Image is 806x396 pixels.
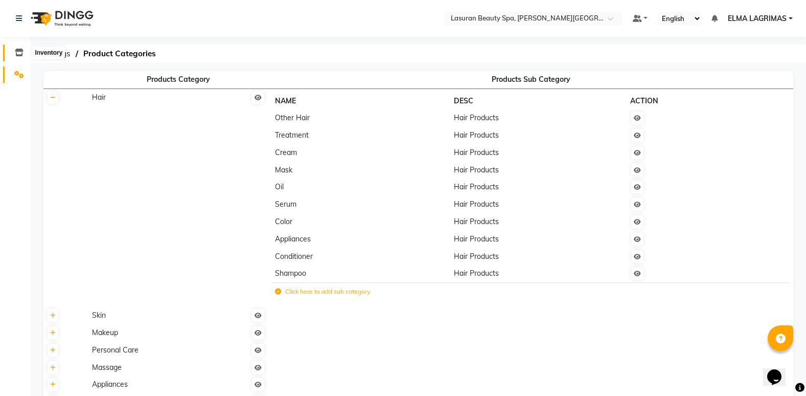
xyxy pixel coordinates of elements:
span: Makeup [92,328,118,337]
span: Mask [275,165,292,174]
span: Cream [275,148,297,157]
label: Click here to add sub category [275,287,370,296]
span: Hair Products [454,148,499,157]
span: Other Hair [275,113,310,122]
img: logo [26,4,96,33]
iframe: chat widget [763,355,796,386]
span: Personal Care [92,345,139,355]
span: Hair Products [454,200,499,209]
span: Oil [275,182,284,191]
span: Hair [92,93,106,102]
span: Hair Products [454,234,499,244]
span: Hair Products [454,165,499,174]
th: DESC [451,92,627,109]
span: Hair Products [454,113,499,122]
span: Color [275,217,292,226]
span: Hair Products [454,269,499,278]
span: ELMA LAGRIMAS [728,13,787,24]
span: Hair Products [454,130,499,140]
th: NAME [272,92,451,109]
span: Skin [92,311,106,320]
span: Massage [92,363,122,372]
th: ACTION [627,92,745,109]
span: Appliances [92,380,128,389]
span: Hair Products [454,252,499,261]
span: Product Categories [78,45,161,63]
div: Inventory [32,47,65,59]
span: Hair Products [454,182,499,191]
span: Hair Products [454,217,499,226]
span: Treatment [275,130,309,140]
span: Serum [275,200,296,209]
span: Appliances [275,234,311,244]
span: Conditioner [275,252,313,261]
span: Shampoo [275,269,306,278]
th: Products Sub Category [268,71,793,89]
th: Products Category [89,71,269,89]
